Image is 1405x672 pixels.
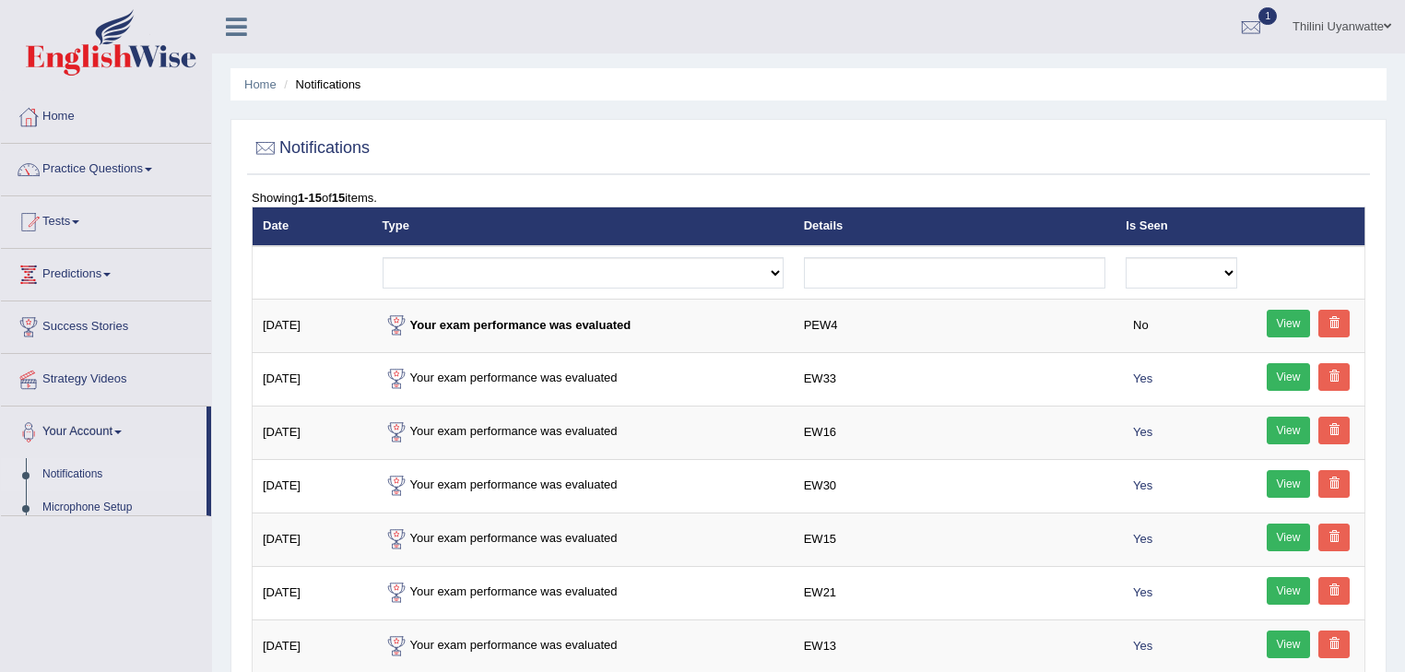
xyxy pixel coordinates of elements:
td: [DATE] [253,566,372,619]
a: Is Seen [1126,218,1168,232]
td: EW15 [794,513,1116,566]
h2: Notifications [252,135,370,162]
a: View [1267,417,1311,444]
a: View [1267,577,1311,605]
a: Details [804,218,844,232]
b: 15 [332,191,345,205]
a: View [1267,470,1311,498]
b: 1-15 [298,191,322,205]
span: Yes [1126,369,1160,388]
span: Yes [1126,636,1160,655]
a: Date [263,218,289,232]
td: Your exam performance was evaluated [372,513,794,566]
a: Delete [1318,577,1350,605]
a: Your Account [1,407,207,453]
a: Practice Questions [1,144,211,190]
a: View [1267,363,1311,391]
a: Delete [1318,524,1350,551]
td: EW30 [794,459,1116,513]
a: Notifications [34,458,207,491]
span: 1 [1258,7,1277,25]
td: EW33 [794,352,1116,406]
td: [DATE] [253,352,372,406]
td: Your exam performance was evaluated [372,352,794,406]
a: Delete [1318,631,1350,658]
td: [DATE] [253,513,372,566]
td: Your exam performance was evaluated [372,406,794,459]
a: Predictions [1,249,211,295]
a: Type [383,218,409,232]
a: Delete [1318,310,1350,337]
li: Notifications [279,76,360,93]
a: Success Stories [1,301,211,348]
a: Delete [1318,417,1350,444]
td: Your exam performance was evaluated [372,566,794,619]
td: EW21 [794,566,1116,619]
strong: Your exam performance was evaluated [383,318,632,332]
a: Strategy Videos [1,354,211,400]
td: EW16 [794,406,1116,459]
div: Showing of items. [252,189,1365,206]
a: View [1267,631,1311,658]
td: Your exam performance was evaluated [372,459,794,513]
span: Yes [1126,422,1160,442]
a: Microphone Setup [34,491,207,525]
td: [DATE] [253,299,372,352]
td: [DATE] [253,459,372,513]
a: View [1267,524,1311,551]
span: Yes [1126,529,1160,548]
span: Yes [1126,476,1160,495]
a: Home [244,77,277,91]
span: No [1126,315,1155,335]
a: Home [1,91,211,137]
td: PEW4 [794,299,1116,352]
a: Delete [1318,470,1350,498]
a: Delete [1318,363,1350,391]
a: View [1267,310,1311,337]
a: Tests [1,196,211,242]
span: Yes [1126,583,1160,602]
td: [DATE] [253,406,372,459]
